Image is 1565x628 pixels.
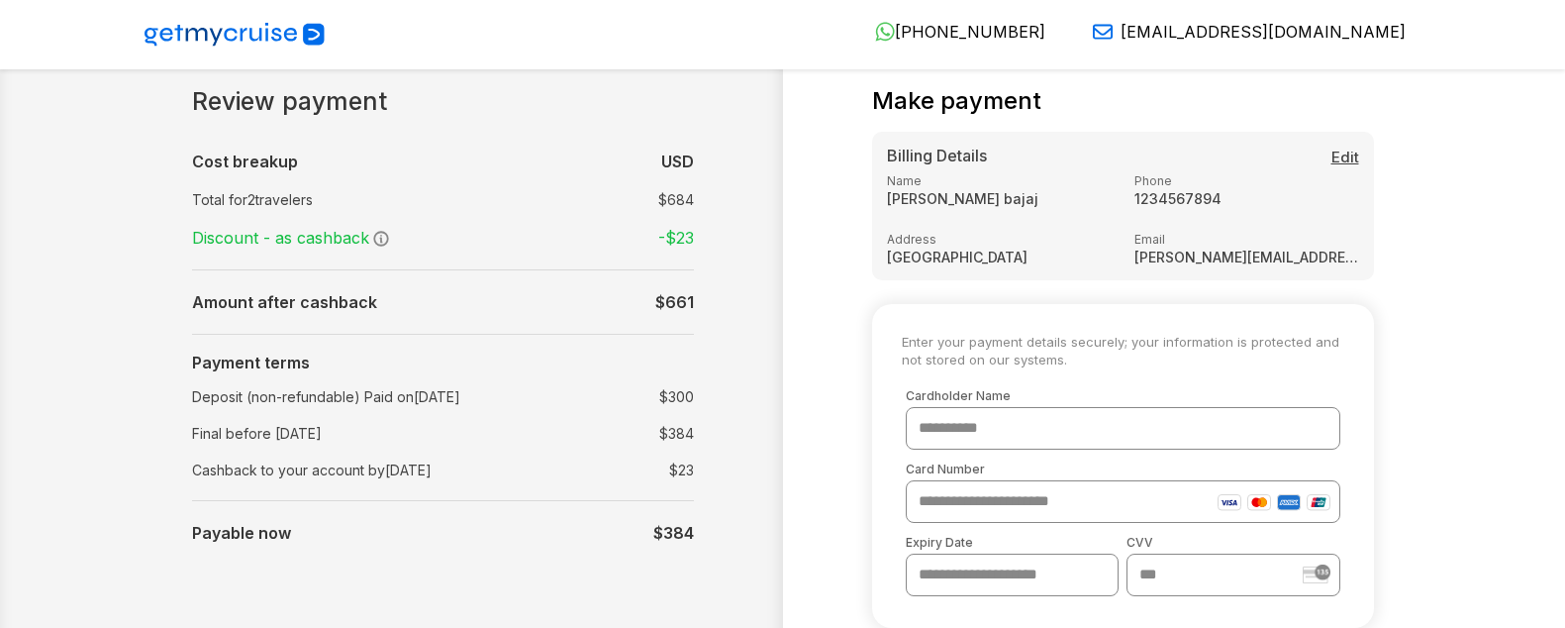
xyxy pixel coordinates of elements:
[556,419,694,448] td: $384
[1134,232,1359,247] label: Email
[887,232,1112,247] label: Address
[519,181,529,218] td: :
[1218,494,1330,511] img: card-icons
[1077,22,1406,42] a: [EMAIL_ADDRESS][DOMAIN_NAME]
[519,378,529,415] td: :
[519,415,529,452] td: :
[556,456,694,484] td: $ 23
[906,462,1340,476] label: Card Number
[1093,22,1113,42] img: Email
[192,228,372,248] span: Discount - as cashback
[192,353,310,372] b: Payment terms
[192,87,694,117] h1: Review payment
[906,535,1120,550] label: Expiry Date
[519,452,529,488] td: :
[192,292,377,312] b: Amount after cashback
[906,388,1340,403] label: Cardholder Name
[1134,249,1359,265] strong: [PERSON_NAME][EMAIL_ADDRESS][DOMAIN_NAME]
[875,22,895,42] img: WhatsApp
[192,415,519,452] td: Final before [DATE]
[887,173,1112,188] label: Name
[887,190,1112,207] strong: [PERSON_NAME] bajaj
[519,142,529,181] td: :
[1134,173,1359,188] label: Phone
[661,152,694,171] b: USD
[895,22,1045,42] span: [PHONE_NUMBER]
[192,378,519,415] td: Deposit (non-refundable) Paid on [DATE]
[1121,22,1406,42] span: [EMAIL_ADDRESS][DOMAIN_NAME]
[902,334,1344,368] small: Enter your payment details securely; your information is protected and not stored on our systems.
[519,218,529,258] td: :
[1126,535,1340,550] label: CVV
[887,147,1359,165] h5: Billing Details
[887,249,1112,265] strong: [GEOGRAPHIC_DATA]
[192,152,298,171] b: Cost breakup
[655,292,694,312] b: $ 661
[519,513,529,553] td: :
[1134,190,1359,207] strong: 1234567894
[556,382,694,411] td: $ 300
[859,22,1045,42] a: [PHONE_NUMBER]
[519,282,529,322] td: :
[192,452,519,488] td: Cashback to your account by [DATE]
[556,185,694,214] td: $ 684
[658,228,694,248] strong: -$ 23
[1331,147,1359,169] button: Edit
[653,523,694,543] b: $384
[192,523,291,543] b: Payable now
[192,181,519,218] td: Total for 2 travelers
[872,87,1041,116] h4: Make payment
[1303,565,1330,583] img: stripe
